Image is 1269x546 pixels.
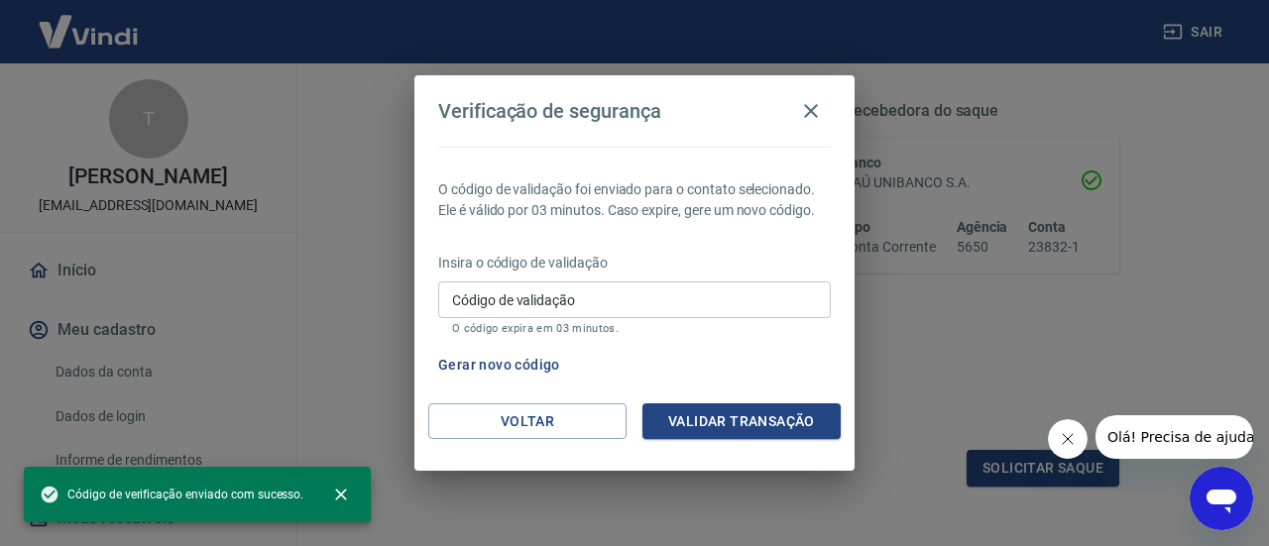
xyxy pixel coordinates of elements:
span: Olá! Precisa de ajuda? [12,14,167,30]
button: Gerar novo código [430,347,568,383]
p: O código expira em 03 minutos. [452,322,817,335]
iframe: Fechar mensagem [1048,419,1088,459]
iframe: Mensagem da empresa [1096,415,1253,459]
button: close [319,473,363,516]
iframe: Botão para abrir a janela de mensagens [1190,467,1253,530]
button: Validar transação [642,403,841,440]
span: Código de verificação enviado com sucesso. [40,485,303,504]
p: Insira o código de validação [438,253,831,273]
p: O código de validação foi enviado para o contato selecionado. Ele é válido por 03 minutos. Caso e... [438,179,831,221]
h4: Verificação de segurança [438,99,661,123]
button: Voltar [428,403,627,440]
